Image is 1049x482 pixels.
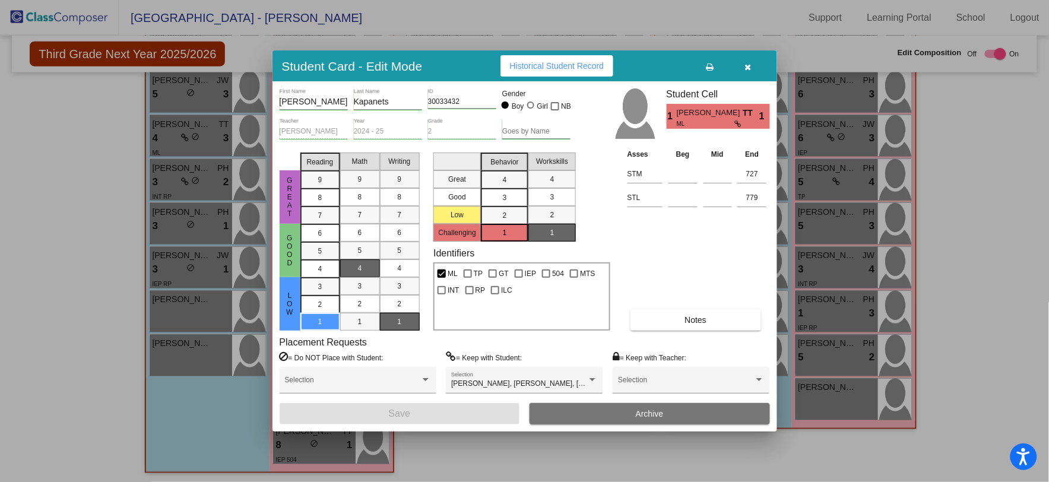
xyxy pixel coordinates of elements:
span: Workskills [536,156,568,167]
span: 7 [398,210,402,220]
span: Save [389,408,410,418]
span: IEP [525,267,536,281]
span: Notes [685,315,707,325]
label: = Keep with Student: [446,351,522,363]
span: 504 [552,267,564,281]
input: goes by name [502,128,571,136]
span: 1 [318,316,322,327]
span: 5 [358,245,362,256]
input: teacher [280,128,348,136]
span: RP [476,283,486,297]
span: 4 [318,264,322,274]
th: Beg [665,148,701,161]
span: Great [284,176,295,218]
div: Girl [537,101,549,112]
span: MTS [580,267,595,281]
span: Writing [388,156,410,167]
h3: Student Card - Edit Mode [282,59,423,74]
span: 5 [318,246,322,256]
span: 3 [318,281,322,292]
span: 4 [398,263,402,274]
span: 3 [358,281,362,291]
span: 2 [503,210,507,221]
span: 4 [503,175,507,185]
span: Archive [636,409,664,418]
span: Math [352,156,368,167]
span: 1 [503,227,507,238]
span: [PERSON_NAME], [PERSON_NAME], [PERSON_NAME], [PERSON_NAME], [PERSON_NAME], [PERSON_NAME], [PERSON... [451,379,885,388]
span: 8 [358,192,362,202]
span: [PERSON_NAME] [677,107,743,119]
span: 6 [398,227,402,238]
span: 4 [358,263,362,274]
label: Identifiers [433,248,474,259]
span: 7 [358,210,362,220]
span: 2 [550,210,554,220]
span: 3 [550,192,554,202]
input: assessment [628,189,663,207]
span: 2 [358,299,362,309]
span: TT [743,107,759,119]
span: Low [284,291,295,316]
span: 1 [398,316,402,327]
span: 9 [398,174,402,185]
span: 4 [550,174,554,185]
span: 9 [358,174,362,185]
span: 1 [759,109,769,123]
input: grade [428,128,496,136]
button: Save [280,403,520,424]
th: End [734,148,769,161]
span: 1 [358,316,362,327]
input: assessment [628,165,663,183]
span: 1 [667,109,677,123]
span: 5 [398,245,402,256]
span: 1 [550,227,554,238]
input: Enter ID [428,98,496,106]
span: 6 [318,228,322,239]
th: Asses [625,148,665,161]
span: NB [561,99,571,113]
button: Historical Student Record [500,55,614,77]
span: Reading [307,157,334,167]
label: = Keep with Teacher: [613,351,686,363]
span: 2 [318,299,322,310]
span: 7 [318,210,322,221]
th: Mid [701,148,735,161]
span: Historical Student Record [510,61,604,71]
label: Placement Requests [280,337,367,348]
span: 3 [503,192,507,203]
span: 8 [318,192,322,203]
span: 9 [318,175,322,185]
button: Notes [630,309,761,331]
span: INT [448,283,459,297]
span: TP [474,267,483,281]
mat-label: Gender [502,88,571,99]
label: = Do NOT Place with Student: [280,351,384,363]
span: Behavior [491,157,519,167]
button: Archive [530,403,770,424]
h3: Student Cell [667,88,770,100]
span: GT [499,267,509,281]
span: ML [677,119,734,128]
div: Boy [511,101,524,112]
span: ML [448,267,458,281]
input: year [354,128,422,136]
span: 3 [398,281,402,291]
span: 6 [358,227,362,238]
span: 2 [398,299,402,309]
span: 8 [398,192,402,202]
span: ILC [501,283,512,297]
span: Good [284,234,295,267]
